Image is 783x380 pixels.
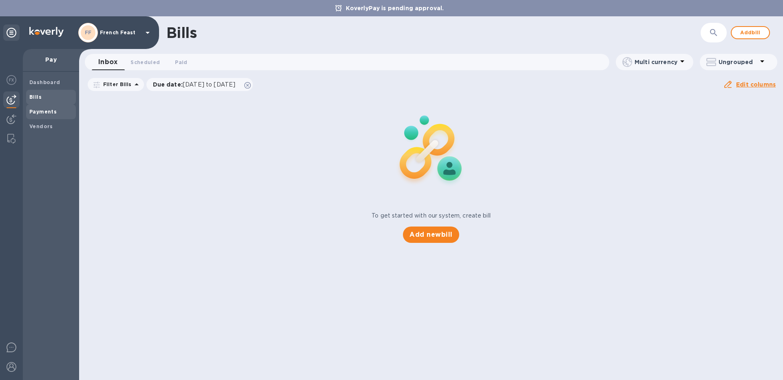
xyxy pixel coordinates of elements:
span: [DATE] to [DATE] [183,81,235,88]
b: Bills [29,94,42,100]
b: Payments [29,109,57,115]
img: Foreign exchange [7,75,16,85]
button: Add newbill [403,227,459,243]
p: Ungrouped [719,58,757,66]
span: Add bill [738,28,763,38]
b: Vendors [29,123,53,129]
div: Due date:[DATE] to [DATE] [146,78,253,91]
h1: Bills [166,24,197,41]
img: Logo [29,27,64,37]
div: Unpin categories [3,24,20,41]
span: Inbox [98,56,117,68]
button: Addbill [731,26,770,39]
u: Edit columns [736,81,776,88]
span: Scheduled [130,58,160,67]
p: Multi currency [635,58,677,66]
p: French Feast [100,30,141,36]
b: FF [85,29,92,36]
p: Filter Bills [100,81,132,88]
p: KoverlyPay is pending approval. [342,4,448,12]
b: Dashboard [29,79,60,85]
p: Pay [29,56,73,64]
p: To get started with our system, create bill [372,211,491,220]
span: Add new bill [409,230,452,240]
span: Paid [175,58,187,67]
p: Due date : [153,80,240,89]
